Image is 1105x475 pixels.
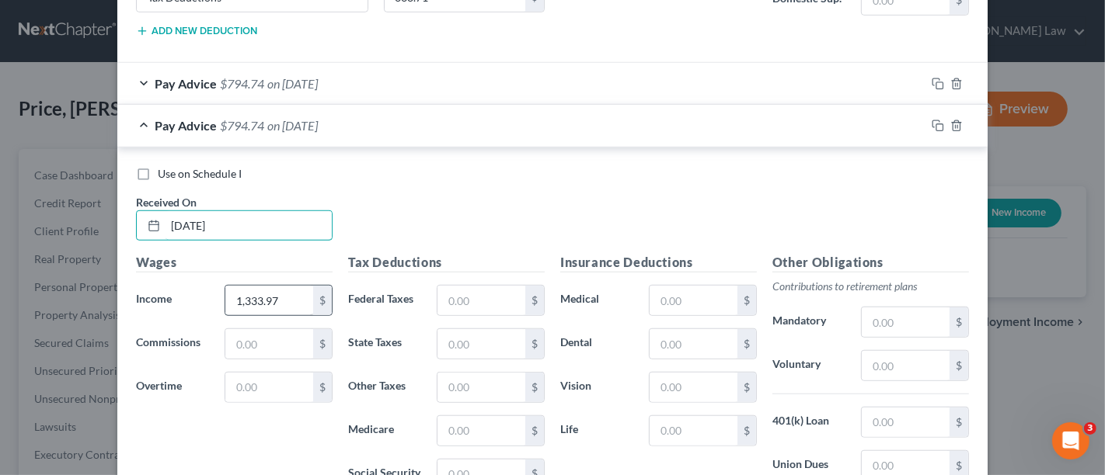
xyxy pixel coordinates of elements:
[136,25,257,37] button: Add new deduction
[525,373,544,402] div: $
[128,372,217,403] label: Overtime
[765,407,853,438] label: 401(k) Loan
[650,329,737,359] input: 0.00
[560,253,757,272] h5: Insurance Deductions
[158,167,242,180] span: Use on Schedule I
[862,407,950,437] input: 0.00
[155,118,217,133] span: Pay Advice
[552,285,641,316] label: Medical
[225,286,313,315] input: 0.00
[650,416,737,446] input: 0.00
[437,416,525,446] input: 0.00
[765,307,853,338] label: Mandatory
[313,373,332,402] div: $
[737,329,756,359] div: $
[155,76,217,91] span: Pay Advice
[552,328,641,359] label: Dental
[136,253,333,272] h5: Wages
[267,118,318,133] span: on [DATE]
[950,351,968,380] div: $
[437,329,525,359] input: 0.00
[220,118,264,133] span: $794.74
[862,307,950,337] input: 0.00
[267,76,318,91] span: on [DATE]
[650,373,737,402] input: 0.00
[650,286,737,315] input: 0.00
[225,373,313,402] input: 0.00
[340,285,429,316] label: Federal Taxes
[525,329,544,359] div: $
[552,415,641,446] label: Life
[552,372,641,403] label: Vision
[348,253,545,272] h5: Tax Deductions
[220,76,264,91] span: $794.74
[340,415,429,446] label: Medicare
[772,253,969,272] h5: Other Obligations
[525,286,544,315] div: $
[1084,422,1096,435] span: 3
[950,407,968,437] div: $
[437,286,525,315] input: 0.00
[166,211,332,241] input: MM/DD/YYYY
[862,351,950,380] input: 0.00
[737,416,756,446] div: $
[437,373,525,402] input: 0.00
[313,286,332,315] div: $
[136,196,197,209] span: Received On
[525,416,544,446] div: $
[950,307,968,337] div: $
[1052,422,1089,459] iframe: Intercom live chat
[313,329,332,359] div: $
[772,279,969,294] p: Contributions to retirement plans
[128,328,217,359] label: Commissions
[225,329,313,359] input: 0.00
[765,350,853,381] label: Voluntary
[136,292,172,305] span: Income
[737,373,756,402] div: $
[737,286,756,315] div: $
[340,372,429,403] label: Other Taxes
[340,328,429,359] label: State Taxes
